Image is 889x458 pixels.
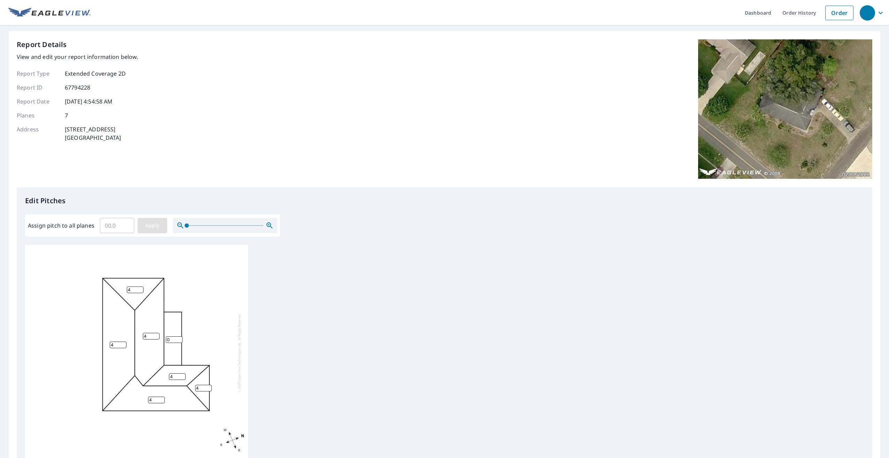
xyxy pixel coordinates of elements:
p: Edit Pitches [25,196,864,206]
p: View and edit your report information below. [17,53,138,61]
p: Planes [17,111,59,120]
p: 7 [65,111,68,120]
p: 67794228 [65,83,90,92]
p: Report Details [17,39,67,50]
button: Apply [138,218,167,233]
p: Address [17,125,59,142]
img: Top image [698,39,872,179]
a: Order [825,6,853,20]
input: 00.0 [100,216,134,235]
p: Report Date [17,97,59,106]
p: Report Type [17,69,59,78]
img: EV Logo [8,8,91,18]
p: [DATE] 4:54:58 AM [65,97,113,106]
p: Report ID [17,83,59,92]
p: Extended Coverage 2D [65,69,126,78]
span: Apply [143,221,162,230]
label: Assign pitch to all planes [28,221,94,230]
p: [STREET_ADDRESS] [GEOGRAPHIC_DATA] [65,125,121,142]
